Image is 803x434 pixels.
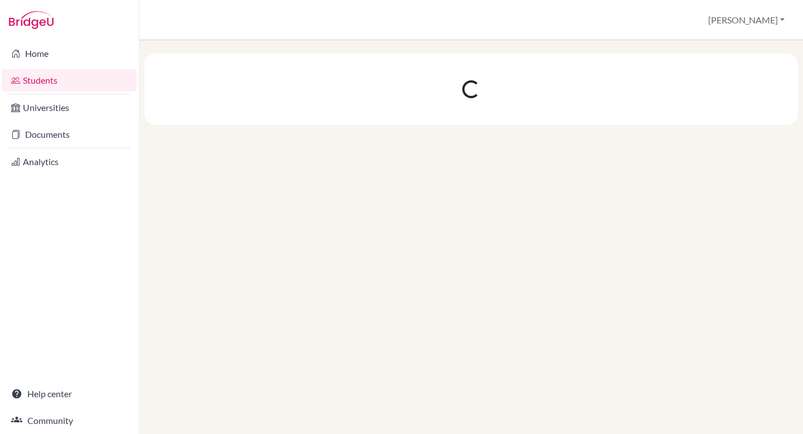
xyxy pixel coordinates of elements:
a: Students [2,69,137,91]
a: Universities [2,97,137,119]
a: Community [2,409,137,432]
a: Home [2,42,137,65]
a: Analytics [2,151,137,173]
img: Bridge-U [9,11,54,29]
button: [PERSON_NAME] [703,9,790,31]
a: Help center [2,383,137,405]
a: Documents [2,123,137,146]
